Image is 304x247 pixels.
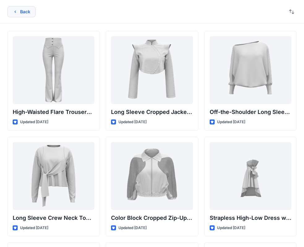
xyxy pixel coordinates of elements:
p: Long Sleeve Cropped Jacket with Mandarin Collar and Shoulder Detail [111,108,193,116]
p: Updated [DATE] [20,225,48,231]
p: Updated [DATE] [118,225,147,231]
p: Updated [DATE] [20,119,48,125]
a: Strapless High-Low Dress with Side Bow Detail [210,142,291,210]
a: Long Sleeve Crew Neck Top with Asymmetrical Tie Detail [13,142,94,210]
p: Off-the-Shoulder Long Sleeve Top [210,108,291,116]
a: Long Sleeve Cropped Jacket with Mandarin Collar and Shoulder Detail [111,36,193,104]
p: Long Sleeve Crew Neck Top with Asymmetrical Tie Detail [13,214,94,222]
p: Strapless High-Low Dress with Side Bow Detail [210,214,291,222]
a: Off-the-Shoulder Long Sleeve Top [210,36,291,104]
p: Updated [DATE] [217,119,245,125]
a: High-Waisted Flare Trousers with Button Detail [13,36,94,104]
p: Updated [DATE] [217,225,245,231]
p: Updated [DATE] [118,119,147,125]
button: Back [7,6,36,17]
p: Color Block Cropped Zip-Up Jacket with Sheer Sleeves [111,214,193,222]
p: High-Waisted Flare Trousers with Button Detail [13,108,94,116]
a: Color Block Cropped Zip-Up Jacket with Sheer Sleeves [111,142,193,210]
